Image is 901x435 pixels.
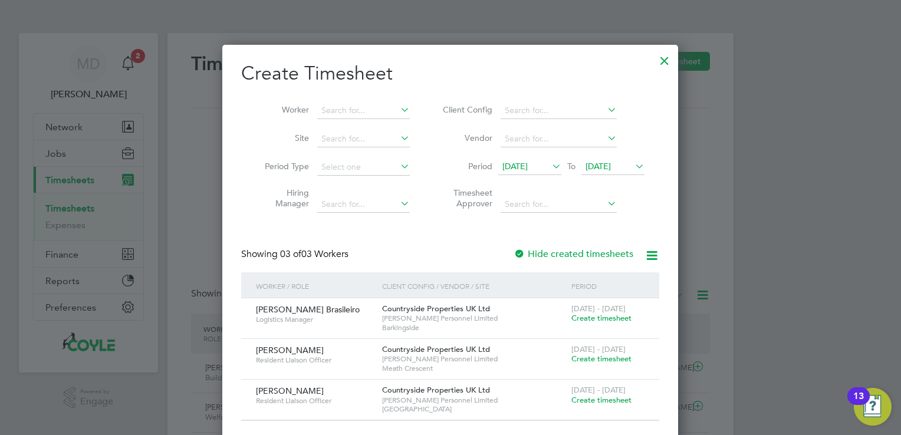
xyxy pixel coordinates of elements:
span: [PERSON_NAME] Personnel Limited [382,396,565,405]
span: Resident Liaison Officer [256,355,373,365]
span: [DATE] [502,161,528,172]
label: Site [256,133,309,143]
input: Search for... [501,196,617,213]
span: 03 of [280,248,301,260]
div: Client Config / Vendor / Site [379,272,568,299]
input: Search for... [501,103,617,119]
label: Timesheet Approver [439,187,492,209]
span: Create timesheet [571,354,632,364]
input: Select one [317,159,410,176]
label: Period Type [256,161,309,172]
input: Search for... [501,131,617,147]
label: Hiring Manager [256,187,309,209]
label: Client Config [439,104,492,115]
span: [PERSON_NAME] Personnel Limited [382,354,565,364]
span: Create timesheet [571,313,632,323]
label: Vendor [439,133,492,143]
span: Countryside Properties UK Ltd [382,385,490,395]
label: Worker [256,104,309,115]
span: [DATE] - [DATE] [571,385,626,395]
h2: Create Timesheet [241,61,659,86]
span: [GEOGRAPHIC_DATA] [382,404,565,414]
div: Showing [241,248,351,261]
span: [DATE] - [DATE] [571,304,626,314]
span: [PERSON_NAME] Brasileiro [256,304,360,315]
input: Search for... [317,131,410,147]
span: Logistics Manager [256,315,373,324]
input: Search for... [317,196,410,213]
span: [DATE] - [DATE] [571,344,626,354]
div: Period [568,272,647,299]
span: Create timesheet [571,395,632,405]
span: To [564,159,579,174]
span: Meath Crescent [382,364,565,373]
div: Worker / Role [253,272,379,299]
span: Resident Liaison Officer [256,396,373,406]
span: 03 Workers [280,248,348,260]
span: [DATE] [586,161,611,172]
span: Countryside Properties UK Ltd [382,344,490,354]
span: [PERSON_NAME] Personnel Limited [382,314,565,323]
span: Countryside Properties UK Ltd [382,304,490,314]
span: [PERSON_NAME] [256,345,324,355]
span: Barkingside [382,323,565,332]
input: Search for... [317,103,410,119]
label: Hide created timesheets [514,248,633,260]
span: [PERSON_NAME] [256,385,324,396]
div: 13 [853,396,864,411]
button: Open Resource Center, 13 new notifications [854,388,892,426]
label: Period [439,161,492,172]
